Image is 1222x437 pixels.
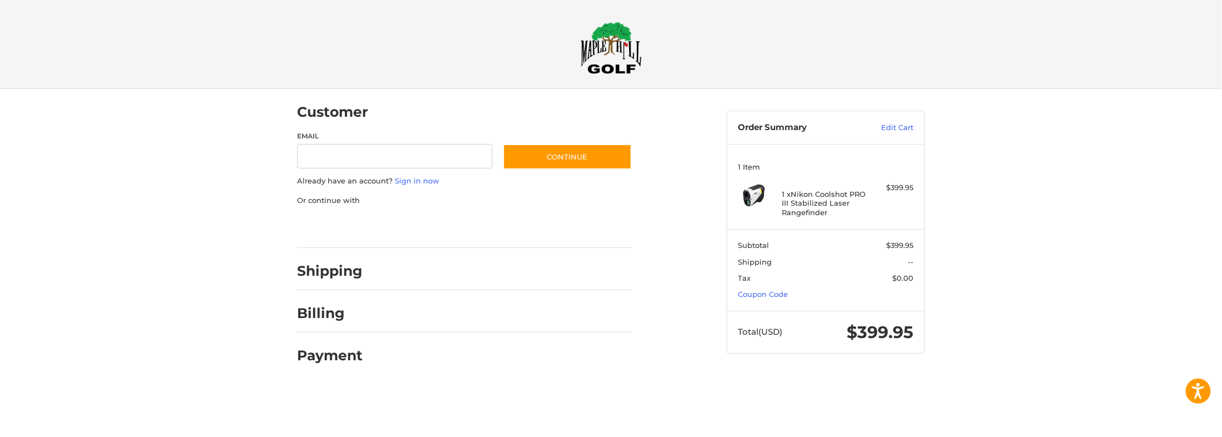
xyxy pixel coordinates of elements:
[297,347,363,364] h2: Payment
[870,182,914,193] div: $399.95
[581,22,642,74] img: Maple Hill Golf
[297,195,632,206] p: Or continue with
[738,326,783,337] span: Total (USD)
[738,122,858,133] h3: Order Summary
[847,322,914,342] span: $399.95
[908,257,914,266] span: --
[482,217,565,237] iframe: PayPal-venmo
[738,162,914,171] h3: 1 Item
[738,257,772,266] span: Shipping
[782,190,867,217] h4: 1 x Nikon Coolshot PRO III Stabilized Laser Rangefinder
[388,217,471,237] iframe: PayPal-paylater
[297,262,363,280] h2: Shipping
[738,274,751,282] span: Tax
[893,274,914,282] span: $0.00
[738,290,788,299] a: Coupon Code
[858,122,914,133] a: Edit Cart
[297,131,492,141] label: Email
[297,176,632,187] p: Already have an account?
[297,305,362,322] h2: Billing
[887,241,914,250] span: $399.95
[503,144,632,170] button: Continue
[738,241,770,250] span: Subtotal
[395,176,439,185] a: Sign in now
[297,103,368,121] h2: Customer
[294,217,377,237] iframe: PayPal-paypal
